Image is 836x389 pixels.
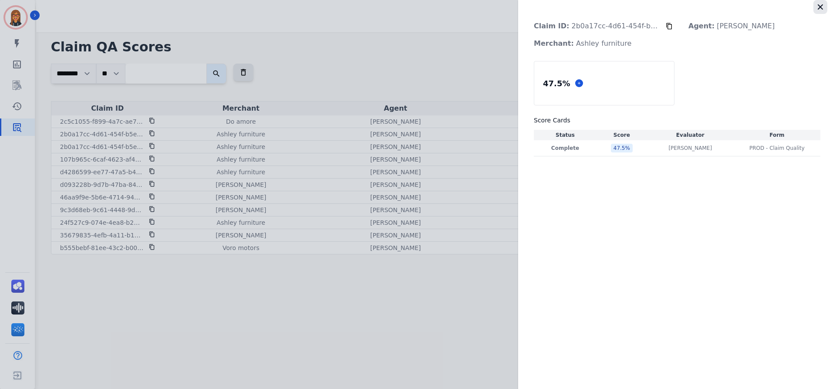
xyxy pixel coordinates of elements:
th: Evaluator [647,130,734,140]
p: 2b0a17cc-4d61-454f-b5ec-6842b6763f50 [527,17,666,35]
p: Complete [536,145,595,152]
th: Status [534,130,597,140]
p: Ashley furniture [527,35,638,52]
th: Form [734,130,820,140]
strong: Agent: [688,22,715,30]
h3: Score Cards [534,116,820,125]
strong: Merchant: [534,39,574,47]
p: [PERSON_NAME] [668,145,712,152]
div: 47.5 % [611,144,633,152]
p: [PERSON_NAME] [681,17,782,35]
span: PROD - Claim Quality [749,145,805,152]
th: Score [597,130,647,140]
div: 47.5 % [541,76,572,91]
strong: Claim ID: [534,22,569,30]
